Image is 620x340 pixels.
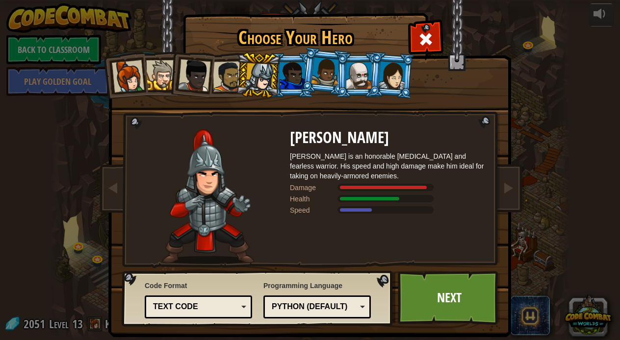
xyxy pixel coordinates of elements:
[300,47,349,96] li: Arryn Stonewall
[272,301,357,313] div: Python (Default)
[290,205,486,215] div: Moves at 8 meters per second.
[101,51,149,99] li: Captain Anya Weston
[290,129,486,146] h2: [PERSON_NAME]
[290,151,486,181] div: [PERSON_NAME] is an honorable [MEDICAL_DATA] and fearless warrior. His speed and high damage make...
[263,281,371,291] span: Programming Language
[290,183,486,193] div: Deals 180% of listed Warrior weapon damage.
[145,281,252,291] span: Code Format
[235,52,282,99] li: Hattori Hanzō
[290,205,339,215] div: Speed
[290,183,339,193] div: Damage
[162,129,254,264] img: samurai.pose.png
[136,51,180,96] li: Sir Tharin Thunderfist
[185,27,406,48] h1: Choose Your Hero
[336,53,380,97] li: Okar Stompfoot
[122,271,395,327] img: language-selector-background.png
[269,53,313,97] li: Gordon the Stalwart
[398,271,500,325] a: Next
[290,194,339,204] div: Health
[167,49,215,97] li: Lady Ida Justheart
[153,301,238,313] div: Text code
[368,51,415,99] li: Illia Shieldsmith
[202,52,247,98] li: Alejandro the Duelist
[290,194,486,204] div: Gains 71% of listed Warrior armor health.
